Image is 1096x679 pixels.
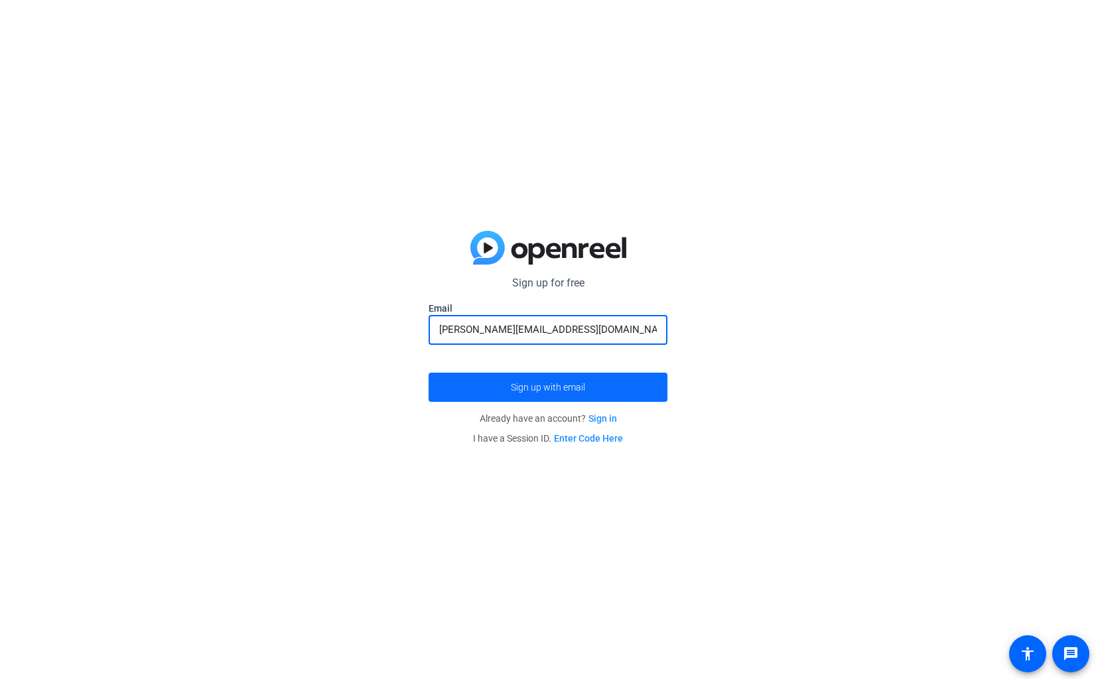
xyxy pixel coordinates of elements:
a: Enter Code Here [554,433,623,444]
label: Email [429,302,667,315]
mat-icon: message [1063,646,1079,662]
input: Enter Email Address [439,322,657,338]
img: blue-gradient.svg [470,231,626,265]
a: Sign in [588,413,617,424]
span: Already have an account? [480,413,617,424]
mat-icon: accessibility [1020,646,1036,662]
span: I have a Session ID. [473,433,623,444]
button: Sign up with email [429,373,667,402]
p: Sign up for free [429,275,667,291]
